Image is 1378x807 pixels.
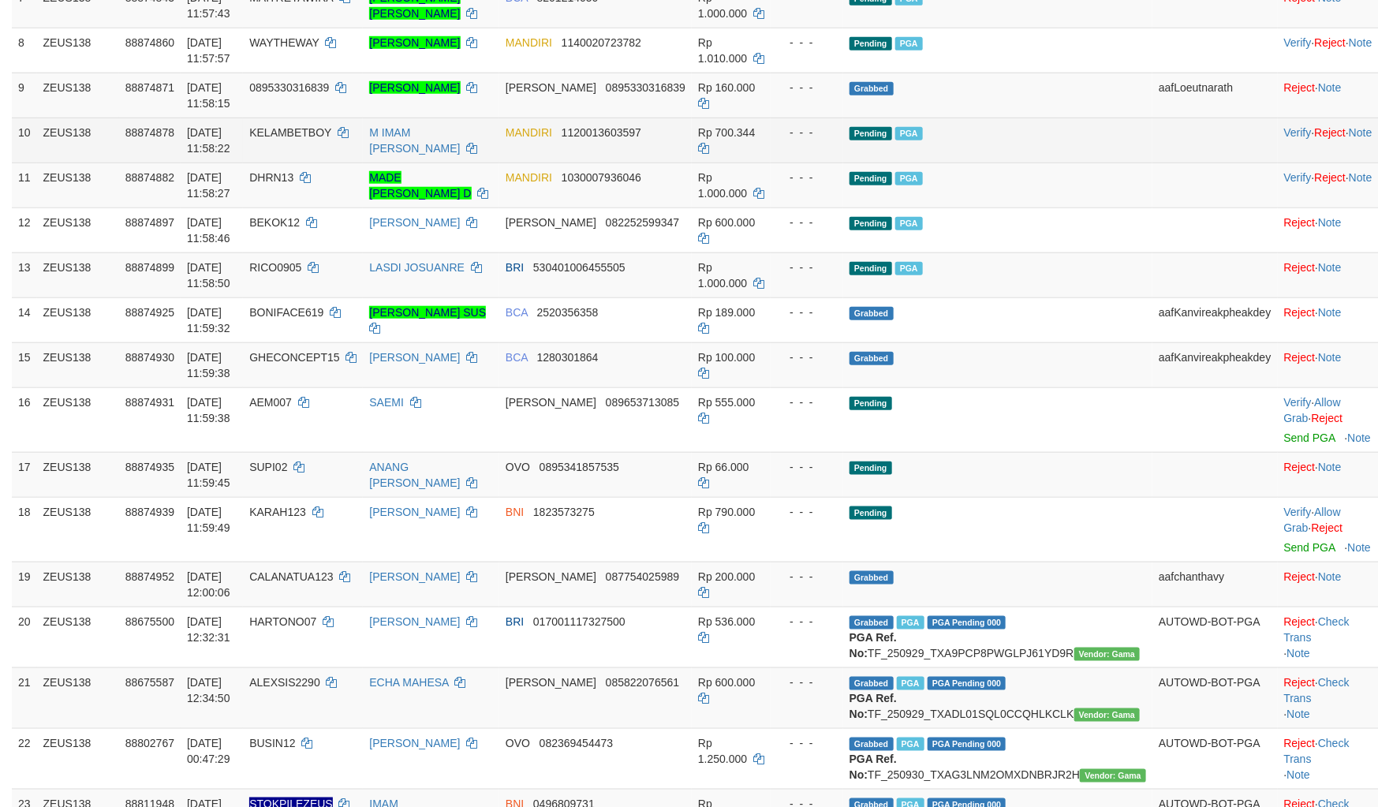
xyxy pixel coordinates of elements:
[506,737,530,749] span: OVO
[850,461,892,475] span: Pending
[249,216,300,229] span: BEKOK12
[562,36,641,49] span: Copy 1140020723782 to clipboard
[1318,461,1342,473] a: Note
[1074,708,1141,722] span: Vendor URL: https://trx31.1velocity.biz
[1318,81,1342,94] a: Note
[1318,306,1342,319] a: Note
[249,81,329,94] span: 0895330316839
[850,127,892,140] span: Pending
[1318,261,1342,274] a: Note
[928,677,1006,690] span: PGA Pending
[777,394,837,410] div: - - -
[698,171,747,200] span: Rp 1.000.000
[369,737,460,749] a: [PERSON_NAME]
[850,631,897,659] b: PGA Ref. No:
[1074,648,1141,661] span: Vendor URL: https://trx31.1velocity.biz
[1284,396,1341,424] span: ·
[928,616,1006,630] span: PGA Pending
[369,615,460,628] a: [PERSON_NAME]
[897,677,924,690] span: Marked by aafpengsreynich
[369,36,460,49] a: [PERSON_NAME]
[843,728,1152,789] td: TF_250930_TXAG3LNM2OMXDNBRJR2H
[249,506,306,518] span: KARAH123
[1318,351,1342,364] a: Note
[895,37,923,50] span: Marked by aafsolysreylen
[1152,607,1277,667] td: AUTOWD-BOT-PGA
[777,304,837,320] div: - - -
[1284,737,1316,749] a: Reject
[506,506,524,518] span: BNI
[125,81,174,94] span: 88874871
[187,737,230,765] span: [DATE] 00:47:29
[537,351,599,364] span: Copy 1280301864 to clipboard
[37,562,119,607] td: ZEUS138
[506,171,552,184] span: MANDIRI
[698,570,755,583] span: Rp 200.000
[125,36,174,49] span: 88874860
[369,216,460,229] a: [PERSON_NAME]
[369,461,460,489] a: ANANG [PERSON_NAME]
[537,306,599,319] span: Copy 2520356358 to clipboard
[12,607,37,667] td: 20
[897,738,924,751] span: Marked by aafsreyleap
[850,738,894,751] span: Grabbed
[125,126,174,139] span: 88874878
[698,261,747,290] span: Rp 1.000.000
[12,252,37,297] td: 13
[37,607,119,667] td: ZEUS138
[1312,412,1343,424] a: Reject
[777,674,837,690] div: - - -
[12,562,37,607] td: 19
[850,217,892,230] span: Pending
[777,125,837,140] div: - - -
[843,607,1152,667] td: TF_250929_TXA9PCP8PWGLPJ61YD9R
[249,396,292,409] span: AEM007
[249,171,293,184] span: DHRN13
[606,396,679,409] span: Copy 089653713085 to clipboard
[12,118,37,163] td: 10
[562,126,641,139] span: Copy 1120013603597 to clipboard
[12,342,37,387] td: 15
[37,252,119,297] td: ZEUS138
[12,163,37,207] td: 11
[249,737,295,749] span: BUSIN12
[37,342,119,387] td: ZEUS138
[850,352,894,365] span: Grabbed
[1284,36,1312,49] a: Verify
[1284,570,1316,583] a: Reject
[125,461,174,473] span: 88874935
[1284,506,1341,534] a: Allow Grab
[37,28,119,73] td: ZEUS138
[895,217,923,230] span: Marked by aafanarl
[37,452,119,497] td: ZEUS138
[1152,73,1277,118] td: aafLoeutnarath
[1284,541,1335,554] a: Send PGA
[125,676,174,689] span: 88675587
[249,126,331,139] span: KELAMBETBOY
[777,260,837,275] div: - - -
[12,387,37,452] td: 16
[533,615,626,628] span: Copy 017001117327500 to clipboard
[187,261,230,290] span: [DATE] 11:58:50
[249,570,333,583] span: CALANATUA123
[1349,171,1372,184] a: Note
[506,216,596,229] span: [PERSON_NAME]
[1284,615,1316,628] a: Reject
[698,676,755,689] span: Rp 600.000
[12,297,37,342] td: 14
[698,351,755,364] span: Rp 100.000
[850,616,894,630] span: Grabbed
[850,262,892,275] span: Pending
[1284,432,1335,444] a: Send PGA
[606,676,679,689] span: Copy 085822076561 to clipboard
[125,306,174,319] span: 88874925
[1315,126,1346,139] a: Reject
[1284,461,1316,473] a: Reject
[1287,647,1311,659] a: Note
[37,118,119,163] td: ZEUS138
[125,216,174,229] span: 88874897
[187,461,230,489] span: [DATE] 11:59:45
[1152,667,1277,728] td: AUTOWD-BOT-PGA
[506,461,530,473] span: OVO
[698,216,755,229] span: Rp 600.000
